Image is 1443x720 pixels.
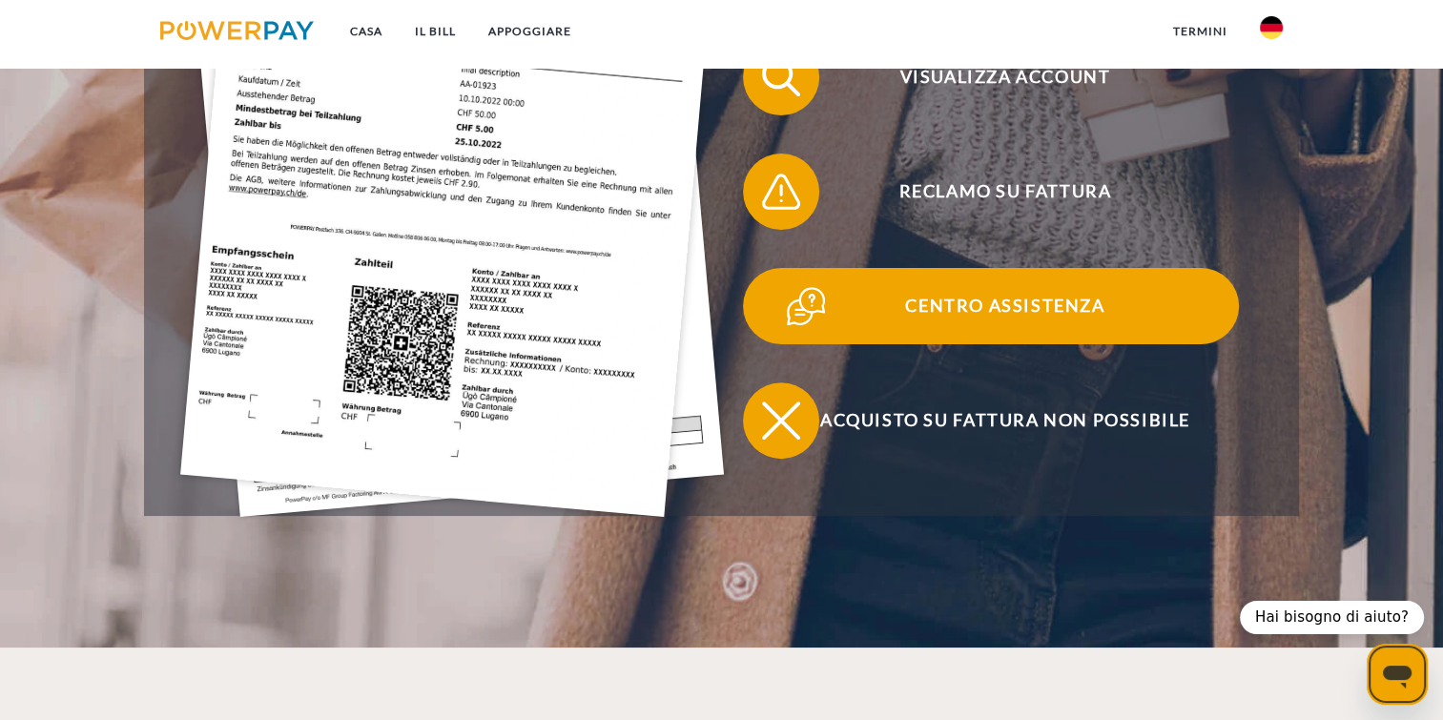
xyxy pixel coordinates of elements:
[1240,601,1424,634] div: Hai bisogno di aiuto?
[772,154,1239,230] span: Reclamo su fattura
[743,39,1239,115] button: Visualizza account
[757,168,805,216] img: qb_warning.svg
[772,382,1239,459] span: Acquisto su fattura non possibile
[1367,644,1428,705] iframe: Schaltfläche zum Öffnen des Messaging-Fensters; Konversation läuft
[334,14,399,49] a: Casa
[1260,16,1283,39] img: En
[1240,601,1424,634] div: Aiuto launcher
[772,268,1239,344] span: Centro assistenza
[782,282,830,330] img: qb_help.svg
[757,397,805,444] img: qb_close.svg
[160,21,314,40] img: logo-powerpay.svg
[743,382,1239,459] button: Acquisto su fattura non possibile
[772,39,1239,115] span: Visualizza account
[1157,14,1244,49] a: Termini
[472,14,588,49] a: APPOGGIARE
[399,14,472,49] a: IL BILL
[743,268,1239,344] button: Centro assistenza
[757,53,805,101] img: qb_search.svg
[743,154,1239,230] button: Reclamo su fattura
